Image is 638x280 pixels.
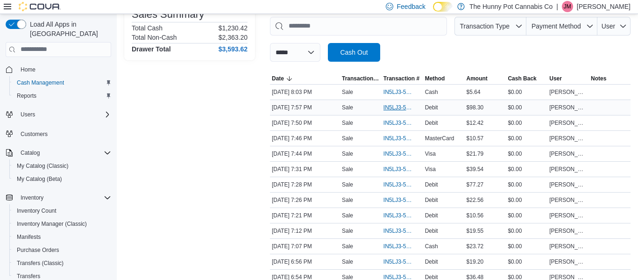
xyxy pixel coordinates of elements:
p: $1,230.42 [219,24,248,32]
span: Home [17,64,111,75]
span: Manifests [17,233,41,241]
span: My Catalog (Classic) [13,160,111,172]
div: $0.00 [506,117,547,129]
span: Inventory Manager (Classic) [13,218,111,230]
span: Cash Out [340,48,368,57]
span: Purchase Orders [13,244,111,256]
span: Transfers (Classic) [17,259,64,267]
span: Debit [425,119,438,127]
div: [DATE] 7:28 PM [270,179,340,190]
input: Dark Mode [433,2,453,12]
div: [DATE] 7:12 PM [270,225,340,237]
div: $0.00 [506,194,547,206]
span: IN5LJ3-5957402 [383,88,412,96]
span: $21.79 [467,150,484,158]
span: IN5LJ3-5957260 [383,119,412,127]
p: Sale [342,88,353,96]
span: IN5LJ3-5956932 [383,212,412,219]
h3: Sales Summary [132,9,204,20]
div: [DATE] 7:46 PM [270,133,340,144]
button: Purchase Orders [9,244,115,257]
button: Transfers (Classic) [9,257,115,270]
button: Transaction Type [454,17,526,36]
span: Inventory [21,194,43,201]
span: Transaction # [383,75,419,82]
button: My Catalog (Classic) [9,159,115,172]
span: $10.56 [467,212,484,219]
div: [DATE] 7:21 PM [270,210,340,221]
button: Reports [9,89,115,102]
button: Customers [2,127,115,140]
span: Visa [425,150,436,158]
span: Reports [17,92,36,100]
p: Sale [342,196,353,204]
button: IN5LJ3-5957260 [383,117,421,129]
span: [PERSON_NAME] [549,150,587,158]
button: IN5LJ3-5956785 [383,241,421,252]
p: The Hunny Pot Cannabis Co [469,1,553,12]
div: Jesse McGean [562,1,573,12]
span: $19.20 [467,258,484,266]
p: Sale [342,227,353,235]
button: IN5LJ3-5956984 [383,194,421,206]
p: | [556,1,558,12]
span: Catalog [17,147,111,158]
span: My Catalog (Beta) [17,175,62,183]
span: Debit [425,104,438,111]
button: Cash Back [506,73,547,84]
span: Cash Management [17,79,64,86]
span: IN5LJ3-5956681 [383,258,412,266]
div: $0.00 [506,210,547,221]
span: Purchase Orders [17,246,59,254]
button: Cash Out [328,43,380,62]
span: Transaction Type [342,75,380,82]
span: Notes [591,75,606,82]
a: Reports [13,90,40,101]
span: Customers [21,130,48,138]
span: [PERSON_NAME] [549,88,587,96]
div: $0.00 [506,225,547,237]
p: Sale [342,258,353,266]
span: Debit [425,181,438,188]
a: Transfers (Classic) [13,258,67,269]
button: User [597,17,631,36]
p: $2,363.20 [219,34,248,41]
span: Method [425,75,445,82]
p: Sale [342,165,353,173]
button: Method [423,73,465,84]
button: Amount [465,73,506,84]
span: [PERSON_NAME] [549,196,587,204]
input: This is a search bar. As you type, the results lower in the page will automatically filter. [270,17,447,36]
span: Date [272,75,284,82]
button: Inventory [2,191,115,204]
span: Inventory Count [13,205,111,216]
button: IN5LJ3-5957402 [383,86,421,98]
span: [PERSON_NAME] [549,165,587,173]
span: $22.56 [467,196,484,204]
div: [DATE] 7:07 PM [270,241,340,252]
span: Amount [467,75,488,82]
div: $0.00 [506,256,547,267]
span: $10.57 [467,135,484,142]
p: [PERSON_NAME] [577,1,631,12]
button: IN5LJ3-5956932 [383,210,421,221]
div: [DATE] 7:50 PM [270,117,340,129]
button: Inventory Manager (Classic) [9,217,115,230]
div: [DATE] 7:31 PM [270,164,340,175]
span: Cash Management [13,77,111,88]
span: [PERSON_NAME] [549,243,587,250]
span: Transfers (Classic) [13,258,111,269]
span: IN5LJ3-5956834 [383,227,412,235]
button: IN5LJ3-5957008 [383,179,421,190]
div: $0.00 [506,102,547,113]
button: My Catalog (Beta) [9,172,115,186]
span: Load All Apps in [GEOGRAPHIC_DATA] [26,20,111,38]
span: Visa [425,165,436,173]
button: Home [2,63,115,76]
span: IN5LJ3-5956785 [383,243,412,250]
div: [DATE] 7:44 PM [270,148,340,159]
a: Home [17,64,39,75]
button: Transaction # [382,73,423,84]
span: Debit [425,196,438,204]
